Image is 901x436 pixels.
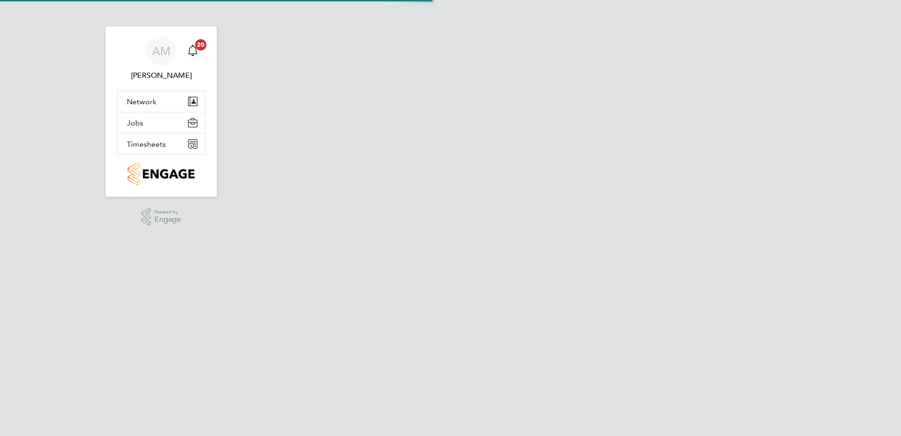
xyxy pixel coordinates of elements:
a: AM[PERSON_NAME] [117,36,205,81]
a: Powered byEngage [141,208,181,226]
img: countryside-properties-logo-retina.png [128,162,194,185]
span: Network [127,97,156,106]
span: AM [152,45,171,57]
button: Jobs [117,112,205,133]
a: 20 [183,36,202,66]
a: Go to home page [117,162,205,185]
nav: Main navigation [106,26,217,197]
span: Powered by [155,208,181,216]
span: Alex Moss [117,70,205,81]
span: Engage [155,216,181,224]
span: Jobs [127,118,143,127]
span: Timesheets [127,140,166,149]
button: Network [117,91,205,112]
span: 20 [195,39,206,50]
button: Timesheets [117,134,205,154]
